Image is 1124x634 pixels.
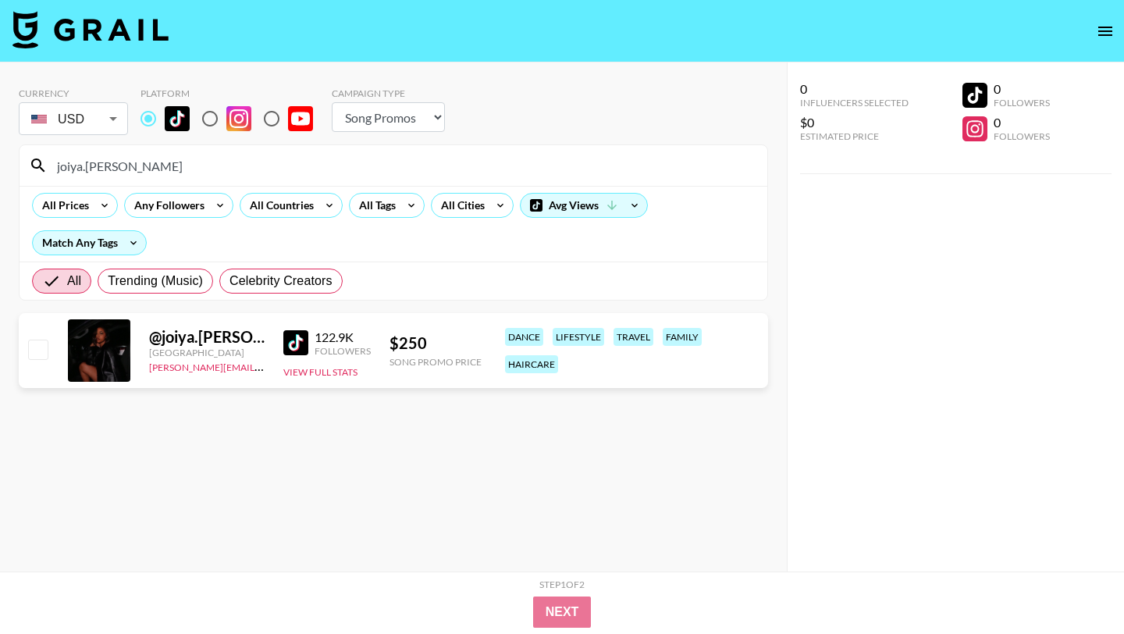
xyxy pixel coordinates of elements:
[389,333,482,353] div: $ 250
[994,115,1050,130] div: 0
[800,81,909,97] div: 0
[663,328,702,346] div: family
[994,81,1050,97] div: 0
[288,106,313,131] img: YouTube
[521,194,647,217] div: Avg Views
[149,347,265,358] div: [GEOGRAPHIC_DATA]
[505,355,558,373] div: haircare
[240,194,317,217] div: All Countries
[389,356,482,368] div: Song Promo Price
[1046,556,1105,615] iframe: Drift Widget Chat Controller
[994,97,1050,109] div: Followers
[33,194,92,217] div: All Prices
[553,328,604,346] div: lifestyle
[22,105,125,133] div: USD
[140,87,325,99] div: Platform
[800,115,909,130] div: $0
[149,327,265,347] div: @ joiya.[PERSON_NAME]
[19,87,128,99] div: Currency
[350,194,399,217] div: All Tags
[48,153,758,178] input: Search by User Name
[614,328,653,346] div: travel
[226,106,251,131] img: Instagram
[283,330,308,355] img: TikTok
[315,329,371,345] div: 122.9K
[229,272,333,290] span: Celebrity Creators
[505,328,543,346] div: dance
[165,106,190,131] img: TikTok
[539,579,585,590] div: Step 1 of 2
[1090,16,1121,47] button: open drawer
[12,11,169,48] img: Grail Talent
[432,194,488,217] div: All Cities
[67,272,81,290] span: All
[800,97,909,109] div: Influencers Selected
[33,231,146,255] div: Match Any Tags
[149,358,454,373] a: [PERSON_NAME][EMAIL_ADDRESS][PERSON_NAME][DOMAIN_NAME]
[125,194,208,217] div: Any Followers
[332,87,445,99] div: Campaign Type
[108,272,203,290] span: Trending (Music)
[533,597,592,628] button: Next
[994,130,1050,142] div: Followers
[283,366,357,378] button: View Full Stats
[800,130,909,142] div: Estimated Price
[315,345,371,357] div: Followers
